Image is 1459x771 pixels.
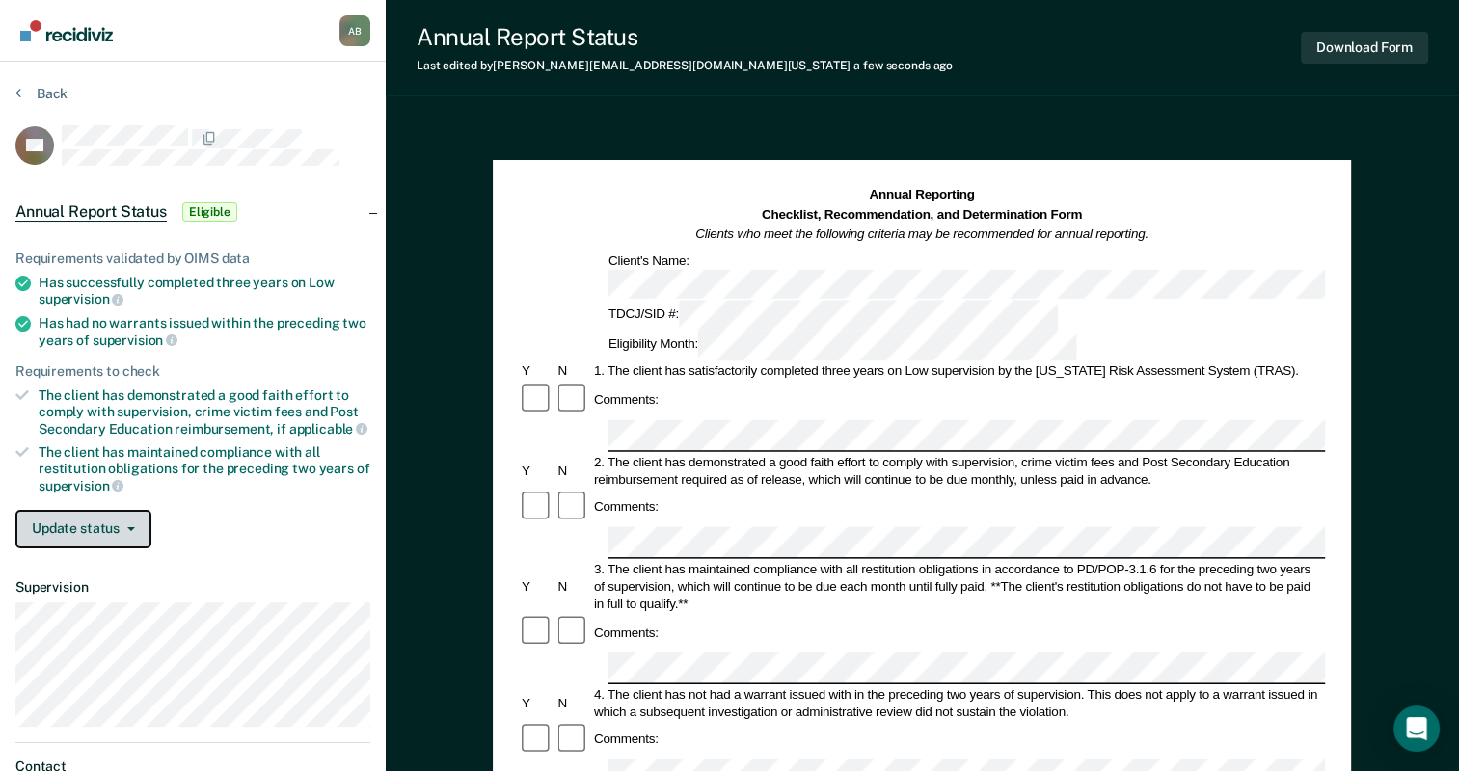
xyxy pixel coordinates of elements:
[591,362,1325,380] div: 1. The client has satisfactorily completed three years on Low supervision by the [US_STATE] Risk ...
[591,453,1325,488] div: 2. The client has demonstrated a good faith effort to comply with supervision, crime victim fees ...
[555,694,591,711] div: N
[591,391,662,409] div: Comments:
[1301,32,1428,64] button: Download Form
[289,421,367,437] span: applicable
[20,20,113,41] img: Recidiviz
[39,315,370,348] div: Has had no warrants issued within the preceding two years of
[519,694,554,711] div: Y
[555,577,591,595] div: N
[606,301,1061,331] div: TDCJ/SID #:
[39,275,370,307] div: Has successfully completed three years on Low
[39,478,123,493] span: supervision
[417,59,953,72] div: Last edited by [PERSON_NAME][EMAIL_ADDRESS][DOMAIN_NAME][US_STATE]
[1393,705,1440,752] div: Open Intercom Messenger
[15,251,370,267] div: Requirements validated by OIMS data
[606,331,1080,360] div: Eligibility Month:
[870,188,975,202] strong: Annual Reporting
[339,15,370,46] div: A B
[519,462,554,479] div: Y
[15,363,370,380] div: Requirements to check
[519,577,554,595] div: Y
[591,731,662,748] div: Comments:
[15,85,68,102] button: Back
[339,15,370,46] button: Profile dropdown button
[591,685,1325,720] div: 4. The client has not had a warrant issued with in the preceding two years of supervision. This d...
[555,362,591,380] div: N
[555,462,591,479] div: N
[417,23,953,51] div: Annual Report Status
[15,510,151,548] button: Update status
[39,291,123,306] span: supervision
[39,387,370,437] div: The client has demonstrated a good faith effort to comply with supervision, crime victim fees and...
[39,444,370,493] div: The client has maintained compliance with all restitution obligations for the preceding two years of
[591,560,1325,612] div: 3. The client has maintained compliance with all restitution obligations in accordance to PD/POP-...
[762,207,1082,222] strong: Checklist, Recommendation, and Determination Form
[591,624,662,641] div: Comments:
[15,202,167,222] span: Annual Report Status
[93,332,177,348] span: supervision
[15,579,370,596] dt: Supervision
[182,202,237,222] span: Eligible
[696,226,1149,241] em: Clients who meet the following criteria may be recommended for annual reporting.
[591,498,662,516] div: Comments:
[853,59,953,72] span: a few seconds ago
[519,362,554,380] div: Y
